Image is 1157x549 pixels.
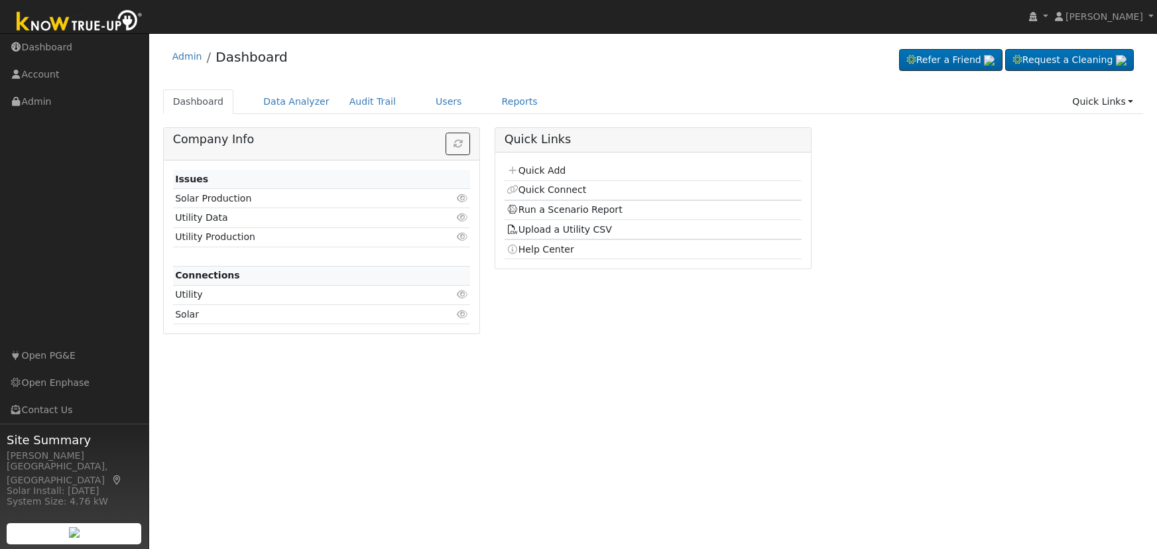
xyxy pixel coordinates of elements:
i: Click to view [456,213,468,222]
img: Know True-Up [10,7,149,37]
a: Audit Trail [339,90,406,114]
a: Quick Add [507,165,566,176]
td: Utility [173,285,422,304]
a: Upload a Utility CSV [507,224,612,235]
i: Click to view [456,290,468,299]
a: Request a Cleaning [1005,49,1134,72]
td: Solar Production [173,189,422,208]
a: Help Center [507,244,574,255]
a: Reports [492,90,548,114]
div: [GEOGRAPHIC_DATA], [GEOGRAPHIC_DATA] [7,459,142,487]
a: Dashboard [215,49,288,65]
td: Solar [173,305,422,324]
i: Click to view [456,232,468,241]
div: [PERSON_NAME] [7,449,142,463]
img: retrieve [1116,55,1127,66]
div: System Size: 4.76 kW [7,495,142,509]
strong: Connections [175,270,240,280]
a: Quick Links [1062,90,1143,114]
a: Admin [172,51,202,62]
span: [PERSON_NAME] [1066,11,1143,22]
img: retrieve [984,55,995,66]
strong: Issues [175,174,208,184]
a: Map [111,475,123,485]
span: Site Summary [7,431,142,449]
td: Utility Production [173,227,422,247]
a: Run a Scenario Report [507,204,623,215]
h5: Quick Links [505,133,802,147]
div: Solar Install: [DATE] [7,484,142,498]
a: Quick Connect [507,184,586,195]
td: Utility Data [173,208,422,227]
i: Click to view [456,310,468,319]
img: retrieve [69,527,80,538]
h5: Company Info [173,133,471,147]
a: Dashboard [163,90,234,114]
a: Refer a Friend [899,49,1003,72]
a: Users [426,90,472,114]
i: Click to view [456,194,468,203]
a: Data Analyzer [253,90,339,114]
